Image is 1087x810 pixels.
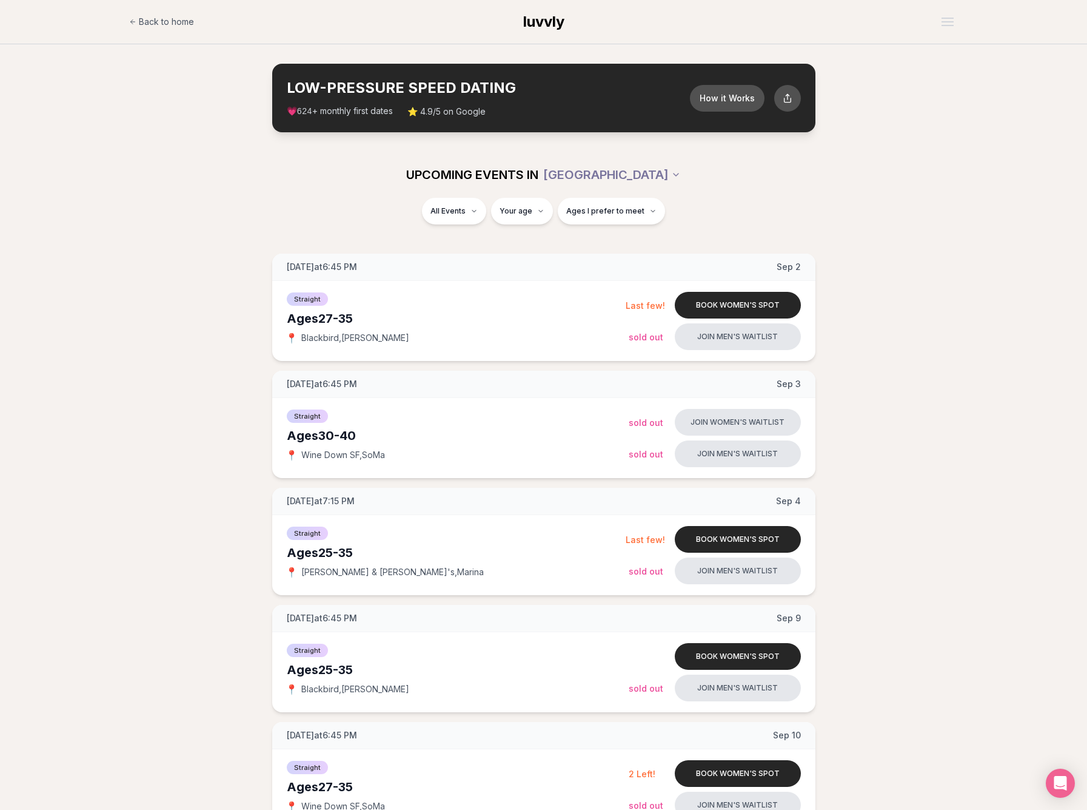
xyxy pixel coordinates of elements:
[566,206,644,216] span: Ages I prefer to meet
[287,761,328,774] span: Straight
[773,729,801,741] span: Sep 10
[776,495,801,507] span: Sep 4
[287,333,296,343] span: 📍
[422,198,486,224] button: All Events
[406,166,538,183] span: UPCOMING EVENTS IN
[675,675,801,701] button: Join men's waitlist
[287,261,357,273] span: [DATE] at 6:45 PM
[297,107,312,116] span: 624
[675,558,801,584] button: Join men's waitlist
[287,527,328,540] span: Straight
[777,378,801,390] span: Sep 3
[675,760,801,787] button: Book women's spot
[301,449,385,461] span: Wine Down SF , SoMa
[301,332,409,344] span: Blackbird , [PERSON_NAME]
[1046,769,1075,798] div: Open Intercom Messenger
[287,644,328,657] span: Straight
[287,410,328,423] span: Straight
[139,16,194,28] span: Back to home
[287,612,357,624] span: [DATE] at 6:45 PM
[675,292,801,319] button: Book women's spot
[629,417,663,428] span: Sold Out
[287,292,328,306] span: Straight
[629,769,655,779] span: 2 Left!
[675,643,801,670] button: Book women's spot
[629,566,663,576] span: Sold Out
[937,13,958,31] button: Open menu
[543,161,681,188] button: [GEOGRAPHIC_DATA]
[287,450,296,460] span: 📍
[287,729,357,741] span: [DATE] at 6:45 PM
[675,526,801,553] button: Book women's spot
[629,449,663,459] span: Sold Out
[675,409,801,436] button: Join women's waitlist
[491,198,553,224] button: Your age
[287,105,393,118] span: 💗 + monthly first dates
[500,206,532,216] span: Your age
[287,378,357,390] span: [DATE] at 6:45 PM
[675,440,801,467] button: Join men's waitlist
[301,566,484,578] span: [PERSON_NAME] & [PERSON_NAME]'s , Marina
[287,495,355,507] span: [DATE] at 7:15 PM
[777,261,801,273] span: Sep 2
[301,683,409,695] span: Blackbird , [PERSON_NAME]
[626,535,665,545] span: Last few!
[690,85,764,112] button: How it Works
[430,206,466,216] span: All Events
[523,12,564,32] a: luvvly
[287,778,629,795] div: Ages 27-35
[629,332,663,342] span: Sold Out
[523,13,564,30] span: luvvly
[629,683,663,694] span: Sold Out
[287,544,626,561] div: Ages 25-35
[287,78,690,98] h2: LOW-PRESSURE SPEED DATING
[129,10,194,34] a: Back to home
[407,106,486,118] span: ⭐ 4.9/5 on Google
[626,300,665,311] span: Last few!
[558,198,665,224] button: Ages I prefer to meet
[287,567,296,577] span: 📍
[777,612,801,624] span: Sep 9
[287,684,296,694] span: 📍
[287,427,629,444] div: Ages 30-40
[675,323,801,350] button: Join men's waitlist
[287,661,629,678] div: Ages 25-35
[287,310,626,327] div: Ages 27-35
